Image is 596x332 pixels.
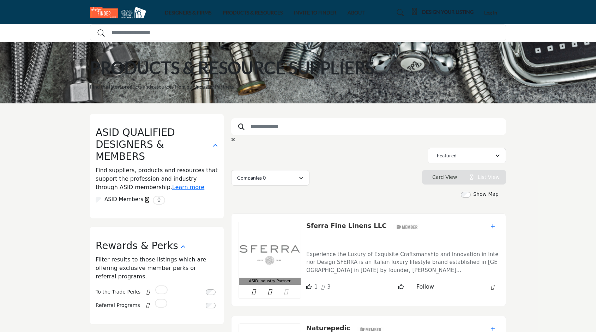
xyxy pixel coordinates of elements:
[249,278,290,284] span: ASID Industry Partner
[470,174,500,180] a: View List
[490,224,495,229] a: Add To List
[96,299,140,312] label: Referral Programs
[473,191,499,198] label: Show Map
[348,10,365,16] a: ABOUT
[393,280,408,294] button: Like listing
[239,221,301,278] img: Sferra Fine Linens LLC
[231,170,309,186] button: Companies 0
[490,326,495,332] a: Add To List
[486,280,499,294] a: Redirect to listing
[306,222,387,229] a: Sferra Fine Linens LLC
[223,10,283,16] a: PRODUCTS & RESOURCES
[165,10,211,16] a: DESIGNERS & FIRMS
[327,284,331,290] span: 3
[90,57,374,79] h1: PRODUCTS & RESOURCE SUPPLIERS
[96,166,218,192] p: Find suppliers, products and resources that support the profession and industry through ASID memb...
[306,284,312,289] i: Like
[463,170,506,185] li: List View
[475,6,506,19] button: Log In
[321,283,331,291] div: Followers
[96,255,218,281] p: Filter results to those listings which are offering exclusive member perks or referral programs.
[422,9,474,15] h5: DESIGN YOUR LISTING
[96,127,210,162] h2: ASID QUALIFIED DESIGNERS & MEMBERS
[314,284,318,290] span: 1
[478,174,500,180] span: List View
[104,195,143,204] label: ASID Members
[231,118,506,135] input: Search Keyword
[153,196,165,205] span: 0
[428,148,506,163] button: Featured
[412,8,474,17] div: DESIGN YOUR LISTING
[90,83,234,90] p: Find the latest products and resources from our Industry Partners
[422,170,464,185] li: Card View
[90,24,506,41] input: Search Solutions
[90,7,150,18] img: Site Logo
[306,221,387,245] p: Sferra Fine Linens LLC
[393,223,421,231] img: ASID Members Badge Icon
[306,324,350,332] a: Naturepedic
[442,279,483,294] button: View Profile
[237,174,266,181] p: Companies 0
[306,246,499,274] a: Experience the Luxury of Exquisite Craftsmanship and Innovation in Interior Design SFERRA is an I...
[294,10,336,16] a: INVITE TO FINDER
[306,250,499,274] p: Experience the Luxury of Exquisite Craftsmanship and Innovation in Interior Design SFERRA is an I...
[96,240,178,252] h2: Rewards & Perks
[484,10,497,16] span: Log In
[172,184,204,191] a: Learn more
[432,174,457,180] span: Card View
[96,197,101,203] input: ASID Members checkbox
[412,280,439,294] button: Follow
[428,174,457,180] a: View Card
[96,286,140,298] label: To the Trade Perks
[437,152,457,159] p: Featured
[206,303,216,308] input: Switch to Referral Programs
[390,7,408,18] a: Search
[239,221,301,285] a: ASID Industry Partner
[206,289,216,295] input: Switch to To the Trade Perks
